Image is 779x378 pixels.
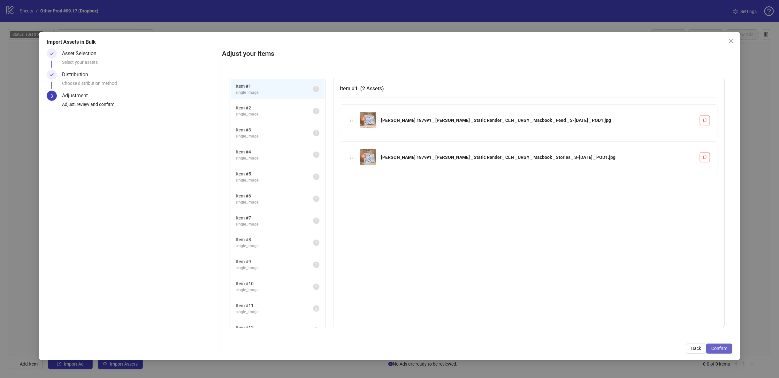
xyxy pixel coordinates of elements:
span: Item # 6 [236,192,313,199]
span: check [50,51,54,56]
sup: 2 [313,174,319,180]
span: single_image [236,287,313,293]
span: single_image [236,309,313,315]
sup: 2 [313,284,319,290]
span: Item # 2 [236,104,313,111]
span: 3 [50,93,53,99]
span: Item # 9 [236,258,313,265]
button: Delete [700,152,710,162]
div: Select your assets [62,59,217,70]
sup: 2 [313,196,319,202]
sup: 2 [313,86,319,92]
div: [PERSON_NAME] 1879v1 _ [PERSON_NAME] _ Static Render _ CLN _ URGY _ Macbook _ Feed _ S-[DATE] _ P... [381,117,695,124]
span: Confirm [711,346,727,351]
span: delete [703,118,707,122]
span: holder [349,155,354,159]
button: Close [726,36,736,46]
span: check [50,72,54,77]
sup: 2 [313,240,319,246]
img: Gabriele 1879v1 _ Karolina _ Static Render _ CLN _ URGY _ Macbook _ Feed _ S-HALLOWEEN _ POD1.jpg [360,112,376,128]
span: 2 [315,219,317,223]
span: single_image [236,177,313,183]
div: Import Assets in Bulk [47,38,732,46]
span: Item # 5 [236,170,313,177]
span: Item # 7 [236,214,313,221]
span: 2 [315,263,317,267]
sup: 2 [313,262,319,268]
span: 2 [315,87,317,91]
span: 2 [315,285,317,289]
span: ( 2 Assets ) [360,85,384,92]
h3: Item # 1 [340,85,718,93]
span: single_image [236,243,313,249]
span: Item # 1 [236,83,313,90]
div: Choose distribution method [62,80,217,91]
span: 2 [315,152,317,157]
span: 2 [315,174,317,179]
span: Item # 3 [236,126,313,133]
span: single_image [236,199,313,205]
span: Item # 4 [236,148,313,155]
div: Distribution [62,70,93,80]
sup: 2 [313,130,319,136]
span: single_image [236,111,313,117]
span: Item # 8 [236,236,313,243]
span: 2 [315,109,317,113]
span: holder [349,118,354,122]
sup: 2 [313,152,319,158]
div: [PERSON_NAME] 1879v1 _ [PERSON_NAME] _ Static Render _ CLN _ URGY _ Macbook _ Stories _ S-[DATE] ... [381,154,695,161]
sup: 2 [313,218,319,224]
span: single_image [236,265,313,271]
span: Item # 11 [236,302,313,309]
h2: Adjust your items [222,48,732,59]
span: delete [703,155,707,159]
span: Item # 10 [236,280,313,287]
div: Asset Selection [62,48,102,59]
span: close [729,38,734,43]
sup: 2 [313,305,319,312]
span: single_image [236,221,313,227]
span: single_image [236,133,313,139]
sup: 2 [313,327,319,334]
span: 2 [315,196,317,201]
button: Delete [700,115,710,125]
span: single_image [236,90,313,96]
span: single_image [236,155,313,161]
button: Back [686,344,706,354]
div: holder [348,117,355,124]
div: Adjust, review and confirm [62,101,217,112]
span: Item # 12 [236,324,313,331]
span: 2 [315,241,317,245]
div: holder [348,154,355,161]
div: Adjustment [62,91,93,101]
button: Confirm [706,344,732,354]
img: Gabriele 1879v1 _ Karolina _ Static Render _ CLN _ URGY _ Macbook _ Stories _ S-HALLOWEEN _ POD1.jpg [360,149,376,165]
span: Back [691,346,701,351]
span: 2 [315,306,317,311]
span: 2 [315,131,317,135]
sup: 2 [313,108,319,114]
